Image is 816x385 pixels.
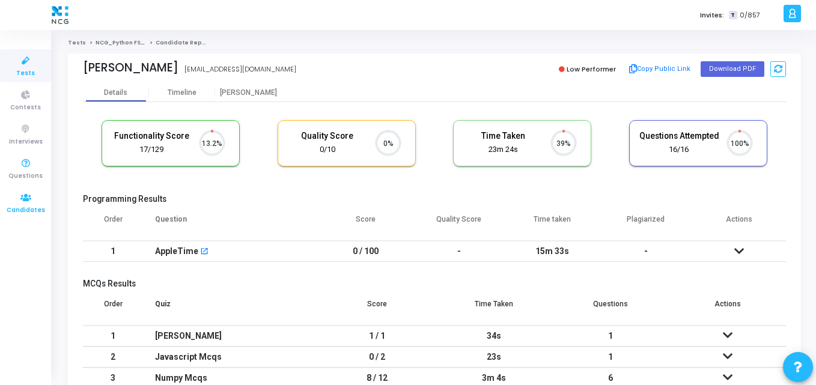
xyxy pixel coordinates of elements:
div: 23s [448,347,540,367]
div: 23m 24s [463,144,543,156]
h5: Programming Results [83,194,786,204]
th: Quiz [143,292,319,326]
h5: Quality Score [287,131,368,141]
th: Questions [552,292,669,326]
span: Candidates [7,205,45,216]
td: 0 / 100 [319,241,413,262]
div: [PERSON_NAME] [215,88,281,97]
td: 1 [83,326,143,347]
span: Tests [16,68,35,79]
td: 1 [552,326,669,347]
div: Timeline [168,88,196,97]
h5: MCQs Results [83,279,786,289]
span: Low Performer [567,64,616,74]
th: Time Taken [436,292,552,326]
h5: Questions Attempted [639,131,719,141]
th: Question [143,207,319,241]
span: 0/857 [740,10,760,20]
th: Plagiarized [599,207,693,241]
a: NCG_Python FS_Developer_2025 [96,39,196,46]
td: 15m 33s [506,241,600,262]
div: [PERSON_NAME] [155,326,307,346]
th: Order [83,207,143,241]
nav: breadcrumb [68,39,801,47]
th: Score [319,207,413,241]
div: [EMAIL_ADDRESS][DOMAIN_NAME] [184,64,296,74]
div: Javascript Mcqs [155,347,307,367]
div: 0/10 [287,144,368,156]
span: - [644,246,648,256]
div: 34s [448,326,540,346]
th: Actions [693,207,787,241]
button: Copy Public Link [626,60,695,78]
mat-icon: open_in_new [200,248,209,256]
label: Invites: [700,10,724,20]
td: 1 [552,347,669,368]
div: 16/16 [639,144,719,156]
th: Order [83,292,143,326]
h5: Functionality Score [111,131,192,141]
td: - [412,241,506,262]
th: Time taken [506,207,600,241]
button: Download PDF [701,61,764,77]
td: 1 / 1 [319,326,436,347]
td: 0 / 2 [319,347,436,368]
span: Candidate Report [156,39,211,46]
th: Actions [669,292,786,326]
th: Score [319,292,436,326]
td: 2 [83,347,143,368]
img: logo [49,3,72,27]
h5: Time Taken [463,131,543,141]
span: T [729,11,737,20]
span: Contests [10,103,41,113]
div: Details [104,88,127,97]
td: 1 [83,241,143,262]
th: Quality Score [412,207,506,241]
span: Interviews [9,137,43,147]
div: [PERSON_NAME] [83,61,178,74]
a: Tests [68,39,86,46]
span: Questions [8,171,43,181]
div: AppleTime [155,241,198,261]
div: 17/129 [111,144,192,156]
